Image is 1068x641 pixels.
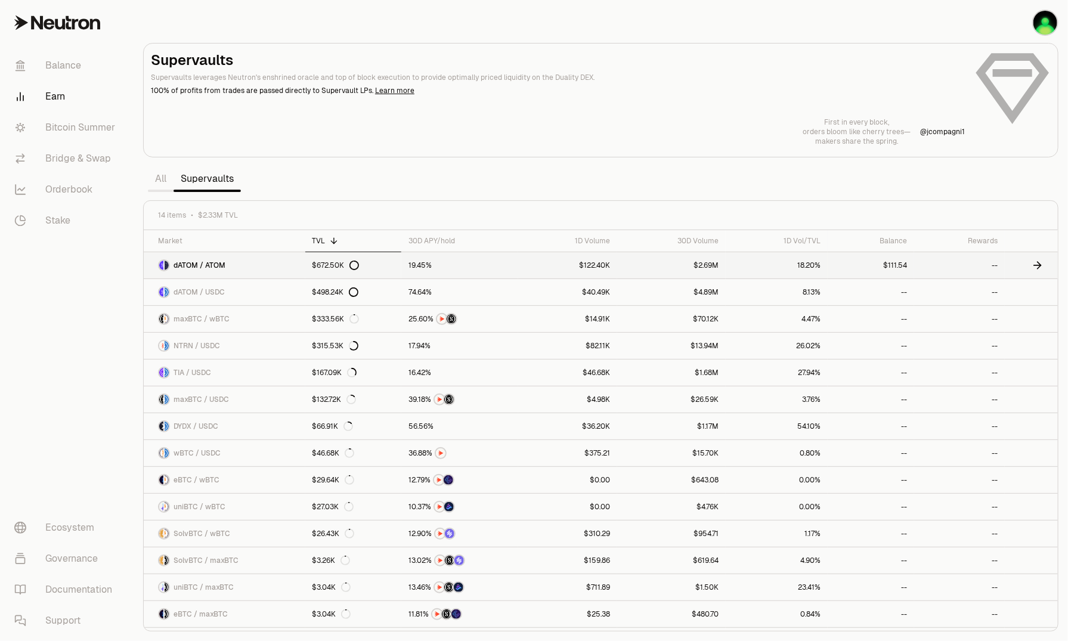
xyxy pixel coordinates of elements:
[435,583,444,592] img: NTRN
[408,394,511,405] button: NTRNStructured Points
[158,236,298,246] div: Market
[828,360,915,386] a: --
[726,413,828,439] a: 54.10%
[914,601,1005,627] a: --
[174,556,239,565] span: SolvBTC / maxBTC
[305,279,401,305] a: $498.24K
[312,314,359,324] div: $333.56K
[444,395,454,404] img: Structured Points
[828,494,915,520] a: --
[401,440,518,466] a: NTRN
[198,210,238,220] span: $2.33M TVL
[305,386,401,413] a: $132.72K
[434,475,444,485] img: NTRN
[312,502,354,512] div: $27.03K
[408,608,511,620] button: NTRNStructured PointsEtherFi Points
[828,279,915,305] a: --
[408,501,511,513] button: NTRNBedrock Diamonds
[617,333,726,359] a: $13.94M
[828,547,915,574] a: --
[726,440,828,466] a: 0.80%
[617,413,726,439] a: $1.17M
[432,609,442,619] img: NTRN
[144,306,305,332] a: maxBTC LogowBTC LogomaxBTC / wBTC
[312,609,351,619] div: $3.04K
[401,547,518,574] a: NTRNStructured PointsSolv Points
[305,252,401,278] a: $672.50K
[165,475,169,485] img: wBTC Logo
[726,574,828,600] a: 23.41%
[305,306,401,332] a: $333.56K
[733,236,821,246] div: 1D Vol/TVL
[401,494,518,520] a: NTRNBedrock Diamonds
[914,574,1005,600] a: --
[165,287,169,297] img: USDC Logo
[914,494,1005,520] a: --
[159,314,163,324] img: maxBTC Logo
[451,609,461,619] img: EtherFi Points
[435,502,444,512] img: NTRN
[920,127,965,137] p: @ jcompagni1
[144,574,305,600] a: uniBTC LogomaxBTC LogouniBTC / maxBTC
[174,287,225,297] span: dATOM / USDC
[617,467,726,493] a: $643.08
[174,609,228,619] span: eBTC / maxBTC
[305,413,401,439] a: $66.91K
[312,583,351,592] div: $3.04K
[408,447,511,459] button: NTRN
[401,521,518,547] a: NTRNSolv Points
[518,467,617,493] a: $0.00
[174,583,234,592] span: uniBTC / maxBTC
[726,521,828,547] a: 1.17%
[5,605,129,636] a: Support
[445,529,454,538] img: Solv Points
[726,360,828,386] a: 27.94%
[726,467,828,493] a: 0.00%
[159,341,163,351] img: NTRN Logo
[144,547,305,574] a: SolvBTC LogomaxBTC LogoSolvBTC / maxBTC
[518,574,617,600] a: $711.89
[159,448,163,458] img: wBTC Logo
[617,306,726,332] a: $70.12K
[914,360,1005,386] a: --
[518,494,617,520] a: $0.00
[835,236,908,246] div: Balance
[5,50,129,81] a: Balance
[158,210,186,220] span: 14 items
[159,529,163,538] img: SolvBTC Logo
[726,601,828,627] a: 0.84%
[617,360,726,386] a: $1.68M
[408,581,511,593] button: NTRNStructured PointsBedrock Diamonds
[518,333,617,359] a: $82.11K
[159,556,163,565] img: SolvBTC Logo
[151,51,965,70] h2: Supervaults
[159,287,163,297] img: dATOM Logo
[518,386,617,413] a: $4.98K
[312,448,354,458] div: $46.68K
[437,314,447,324] img: NTRN
[624,236,719,246] div: 30D Volume
[165,261,169,270] img: ATOM Logo
[914,547,1005,574] a: --
[803,117,911,146] a: First in every block,orders bloom like cherry trees—makers share the spring.
[617,252,726,278] a: $2.69M
[165,395,169,404] img: USDC Logo
[408,528,511,540] button: NTRNSolv Points
[803,137,911,146] p: makers share the spring.
[174,529,230,538] span: SolvBTC / wBTC
[920,127,965,137] a: @jcompagni1
[312,341,358,351] div: $315.53K
[518,413,617,439] a: $36.20K
[401,574,518,600] a: NTRNStructured PointsBedrock Diamonds
[5,112,129,143] a: Bitcoin Summer
[159,502,163,512] img: uniBTC Logo
[828,467,915,493] a: --
[914,413,1005,439] a: --
[151,85,965,96] p: 100% of profits from trades are passed directly to Supervault LPs.
[617,279,726,305] a: $4.89M
[312,368,357,377] div: $167.09K
[165,368,169,377] img: USDC Logo
[828,386,915,413] a: --
[165,341,169,351] img: USDC Logo
[144,252,305,278] a: dATOM LogoATOM LogodATOM / ATOM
